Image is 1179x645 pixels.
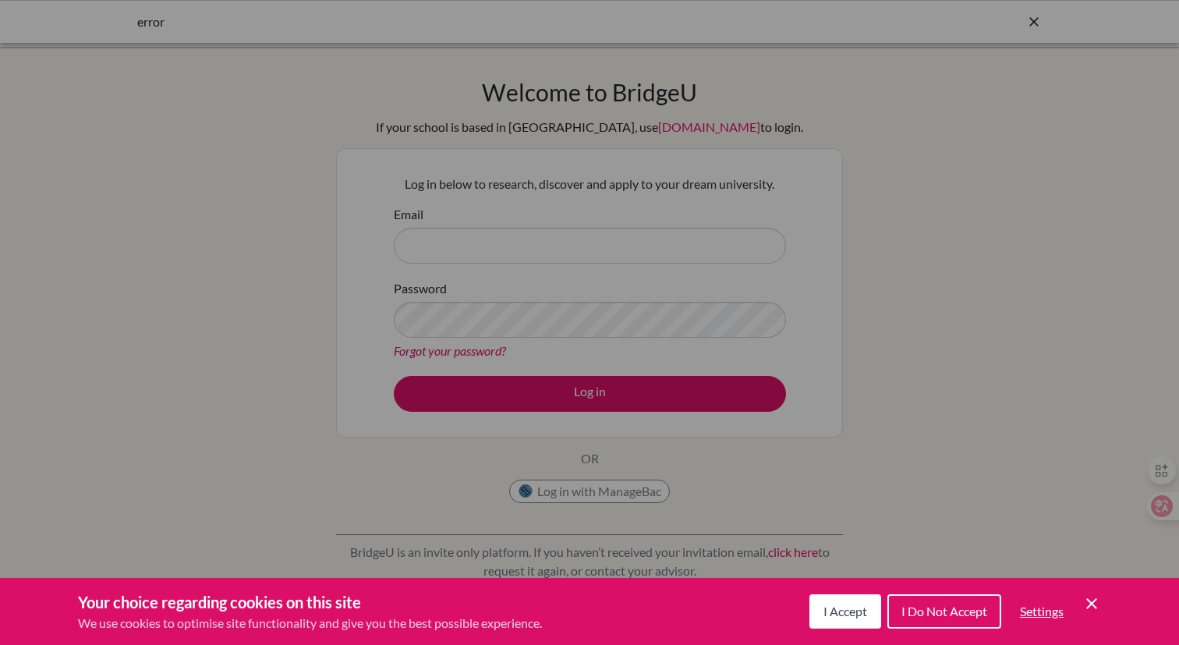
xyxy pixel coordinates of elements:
[809,594,881,629] button: I Accept
[823,604,867,618] span: I Accept
[901,604,987,618] span: I Do Not Accept
[1007,596,1076,627] button: Settings
[78,614,542,633] p: We use cookies to optimise site functionality and give you the best possible experience.
[887,594,1001,629] button: I Do Not Accept
[1020,604,1064,618] span: Settings
[78,590,542,614] h3: Your choice regarding cookies on this site
[1082,594,1101,613] button: Save and close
